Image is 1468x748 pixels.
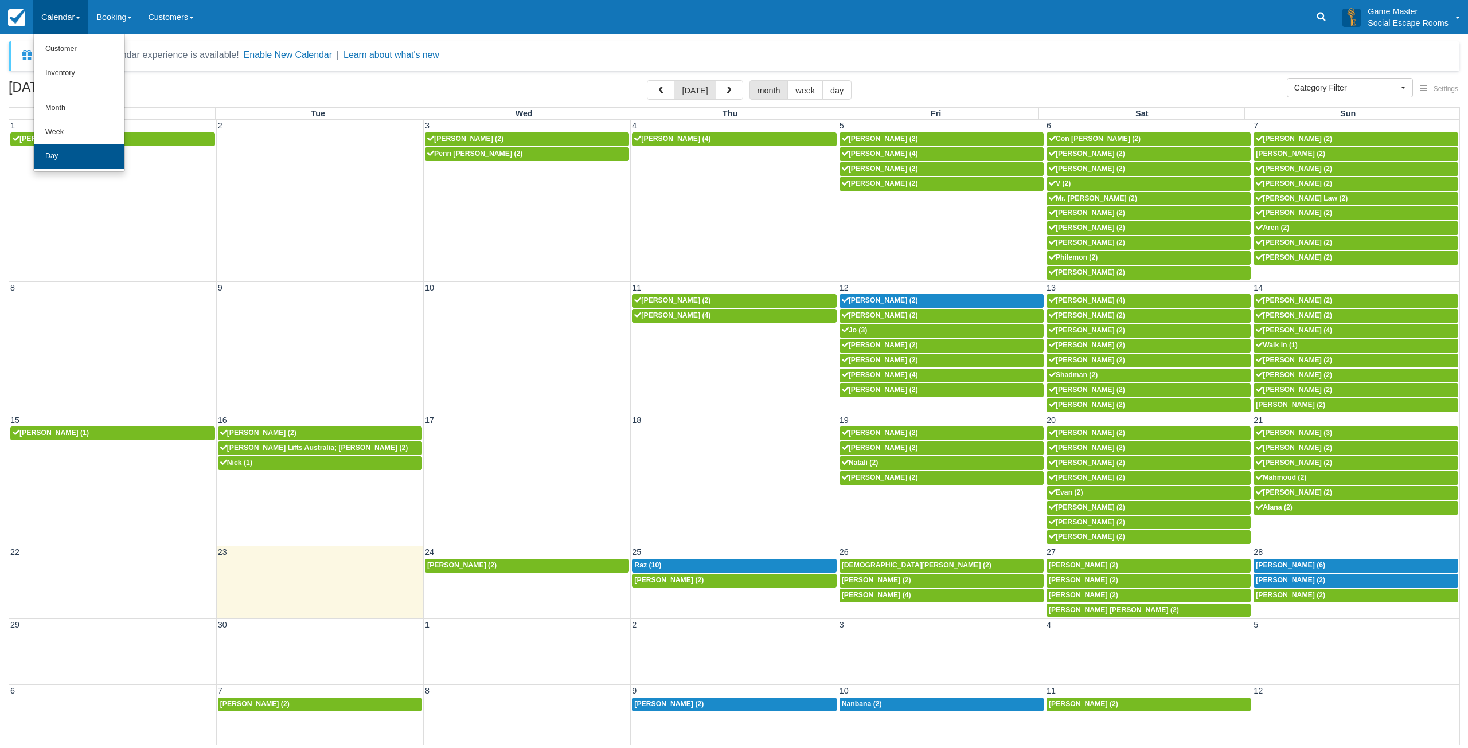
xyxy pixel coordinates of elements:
a: [PERSON_NAME] (2) [1254,354,1458,367]
span: [PERSON_NAME] (2) [1256,444,1332,452]
span: Con [PERSON_NAME] (2) [1049,135,1141,143]
a: Nanbana (2) [840,698,1044,711]
span: 1 [424,620,431,629]
span: Wed [516,109,533,118]
a: [PERSON_NAME] (2) [1047,441,1251,455]
span: [PERSON_NAME] (2) [842,179,918,187]
span: 30 [217,620,228,629]
span: 3 [424,121,431,130]
a: [PERSON_NAME] (4) [632,132,836,146]
span: [PERSON_NAME] (2) [1256,209,1332,217]
span: 10 [424,283,435,292]
a: Day [34,144,124,169]
span: [PERSON_NAME] (2) [1256,179,1332,187]
a: Alana (2) [1254,501,1458,515]
a: [PERSON_NAME] (2) [1254,177,1458,191]
a: Month [34,96,124,120]
span: [PERSON_NAME] (2) [1049,238,1125,246]
span: [PERSON_NAME] (2) [842,444,918,452]
div: A new Booking Calendar experience is available! [38,48,239,62]
span: [PERSON_NAME] (4) [1256,326,1332,334]
span: Sat [1135,109,1148,118]
button: week [787,80,823,100]
span: Jo (3) [842,326,868,334]
a: [PERSON_NAME] (4) [840,369,1044,382]
span: [PERSON_NAME] (2) [1049,326,1125,334]
a: [PERSON_NAME] (2) [1047,559,1251,573]
a: [PERSON_NAME] [PERSON_NAME] (2) [1047,604,1251,617]
a: [PERSON_NAME] (2) [1047,589,1251,602]
span: 7 [217,686,224,695]
span: | [337,50,339,60]
a: Philemon (2) [1047,251,1251,265]
a: Shadman (2) [1047,369,1251,382]
span: [PERSON_NAME] (2) [1049,518,1125,526]
a: [PERSON_NAME] (2) [1047,456,1251,470]
a: [PERSON_NAME] (2) [840,309,1044,323]
span: [PERSON_NAME] (2) [842,296,918,304]
a: [PERSON_NAME] (2) [1047,383,1251,397]
a: [PERSON_NAME] (2) [840,354,1044,367]
a: [PERSON_NAME] (2) [1047,530,1251,544]
a: Nick (1) [218,456,422,470]
a: [PERSON_NAME] (2) [1047,266,1251,280]
span: 29 [9,620,21,629]
a: [PERSON_NAME] (2) [1254,398,1458,412]
a: [PERSON_NAME] (2) [1254,486,1458,500]
span: 16 [217,416,228,425]
span: [PERSON_NAME] (2) [1256,150,1325,158]
a: [PERSON_NAME] (2) [1047,398,1251,412]
a: [PERSON_NAME] (2) [1254,162,1458,176]
a: [PERSON_NAME] (2) [1254,369,1458,382]
span: [PERSON_NAME] (2) [1049,165,1125,173]
span: [PERSON_NAME] (2) [220,700,290,708]
span: 11 [631,283,642,292]
span: [PERSON_NAME] (2) [1049,356,1125,364]
span: [PERSON_NAME] Lifts Australia; [PERSON_NAME] (2) [220,444,408,452]
span: [PERSON_NAME] (2) [1256,401,1325,409]
a: Mahmoud (2) [1254,471,1458,485]
a: [PERSON_NAME] (2) [632,294,836,308]
button: Enable New Calendar [244,49,332,61]
span: [PERSON_NAME] (2) [1049,591,1118,599]
span: [PERSON_NAME] (2) [1256,386,1332,394]
span: 1 [9,121,16,130]
span: Settings [1434,85,1458,93]
span: [PERSON_NAME] (2) [427,561,497,569]
span: Fri [931,109,941,118]
a: [PERSON_NAME] (2) [1047,516,1251,530]
span: [PERSON_NAME] (2) [1049,503,1125,511]
span: [PERSON_NAME] (2) [634,576,704,584]
span: 10 [838,686,850,695]
a: Natali (2) [840,456,1044,470]
a: [PERSON_NAME] (2) [632,574,836,588]
span: Alana (2) [1256,503,1293,511]
span: [PERSON_NAME] (2) [1049,386,1125,394]
a: [PERSON_NAME] (2) [1254,309,1458,323]
span: 5 [838,121,845,130]
a: [PERSON_NAME] (2) [425,559,629,573]
span: [PERSON_NAME] (4) [842,371,918,379]
a: [PERSON_NAME] (2) [1047,147,1251,161]
a: [PERSON_NAME] (2) [1254,206,1458,220]
button: Category Filter [1287,78,1413,97]
span: 26 [838,547,850,557]
span: [PERSON_NAME] (2) [842,165,918,173]
a: [PERSON_NAME] (2) [10,132,215,146]
a: [PERSON_NAME] (2) [1047,236,1251,250]
img: A3 [1342,8,1361,26]
span: [PERSON_NAME] (3) [1256,429,1332,437]
button: month [749,80,788,100]
span: [PERSON_NAME] (2) [842,386,918,394]
span: [PERSON_NAME] (2) [634,700,704,708]
a: Aren (2) [1254,221,1458,235]
a: [PERSON_NAME] (4) [840,147,1044,161]
a: Inventory [34,61,124,85]
p: Game Master [1368,6,1449,17]
a: [DEMOGRAPHIC_DATA][PERSON_NAME] (2) [840,559,1044,573]
span: 14 [1252,283,1264,292]
span: [PERSON_NAME] (2) [842,311,918,319]
a: [PERSON_NAME] (2) [840,426,1044,440]
span: Thu [723,109,737,118]
img: checkfront-main-nav-mini-logo.png [8,9,25,26]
